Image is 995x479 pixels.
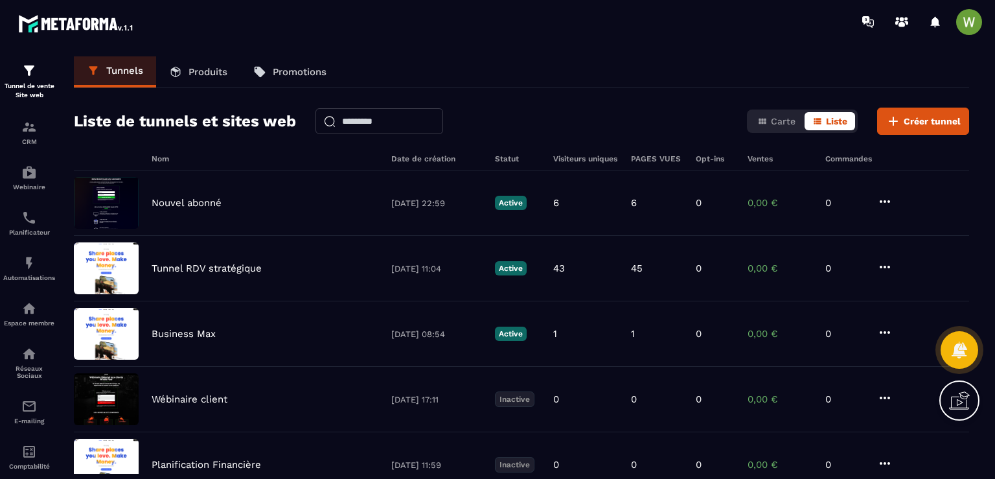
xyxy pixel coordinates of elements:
[748,459,812,471] p: 0,00 €
[3,82,55,100] p: Tunnel de vente Site web
[826,116,847,126] span: Liste
[748,393,812,405] p: 0,00 €
[771,116,795,126] span: Carte
[805,112,855,130] button: Liste
[21,255,37,271] img: automations
[696,197,702,209] p: 0
[3,417,55,425] p: E-mailing
[825,263,864,274] p: 0
[74,108,296,134] h2: Liste de tunnels et sites web
[3,155,55,200] a: automationsautomationsWebinaire
[152,197,222,209] p: Nouvel abonné
[631,263,643,274] p: 45
[495,457,534,473] p: Inactive
[749,112,803,130] button: Carte
[553,393,559,405] p: 0
[21,399,37,414] img: email
[74,56,156,88] a: Tunnels
[152,459,261,471] p: Planification Financière
[553,328,557,340] p: 1
[825,154,872,163] h6: Commandes
[391,460,482,470] p: [DATE] 11:59
[391,154,482,163] h6: Date de création
[240,56,339,88] a: Promotions
[553,197,559,209] p: 6
[3,320,55,327] p: Espace membre
[152,393,227,405] p: Wébinaire client
[152,154,378,163] h6: Nom
[3,229,55,236] p: Planificateur
[696,263,702,274] p: 0
[74,177,139,229] img: image
[696,393,702,405] p: 0
[391,395,482,404] p: [DATE] 17:11
[904,115,961,128] span: Créer tunnel
[391,329,482,339] p: [DATE] 08:54
[3,389,55,434] a: emailemailE-mailing
[21,346,37,362] img: social-network
[748,328,812,340] p: 0,00 €
[21,63,37,78] img: formation
[553,459,559,471] p: 0
[495,391,534,407] p: Inactive
[631,197,637,209] p: 6
[748,197,812,209] p: 0,00 €
[825,328,864,340] p: 0
[495,196,527,210] p: Active
[631,328,635,340] p: 1
[152,263,262,274] p: Tunnel RDV stratégique
[495,261,527,275] p: Active
[156,56,240,88] a: Produits
[3,246,55,291] a: automationsautomationsAutomatisations
[74,308,139,360] img: image
[273,66,326,78] p: Promotions
[495,327,527,341] p: Active
[18,12,135,35] img: logo
[825,393,864,405] p: 0
[21,119,37,135] img: formation
[21,210,37,226] img: scheduler
[391,198,482,208] p: [DATE] 22:59
[74,373,139,425] img: image
[3,183,55,191] p: Webinaire
[696,328,702,340] p: 0
[877,108,969,135] button: Créer tunnel
[631,393,637,405] p: 0
[152,328,216,340] p: Business Max
[21,444,37,460] img: accountant
[3,365,55,379] p: Réseaux Sociaux
[21,165,37,180] img: automations
[74,242,139,294] img: image
[696,154,735,163] h6: Opt-ins
[3,138,55,145] p: CRM
[3,110,55,155] a: formationformationCRM
[825,459,864,471] p: 0
[3,291,55,336] a: automationsautomationsEspace membre
[106,65,143,76] p: Tunnels
[189,66,227,78] p: Produits
[3,463,55,470] p: Comptabilité
[3,274,55,281] p: Automatisations
[631,459,637,471] p: 0
[3,200,55,246] a: schedulerschedulerPlanificateur
[3,53,55,110] a: formationformationTunnel de vente Site web
[495,154,540,163] h6: Statut
[3,336,55,389] a: social-networksocial-networkRéseaux Sociaux
[631,154,683,163] h6: PAGES VUES
[553,263,565,274] p: 43
[696,459,702,471] p: 0
[391,264,482,274] p: [DATE] 11:04
[748,154,812,163] h6: Ventes
[748,263,812,274] p: 0,00 €
[553,154,618,163] h6: Visiteurs uniques
[825,197,864,209] p: 0
[21,301,37,316] img: automations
